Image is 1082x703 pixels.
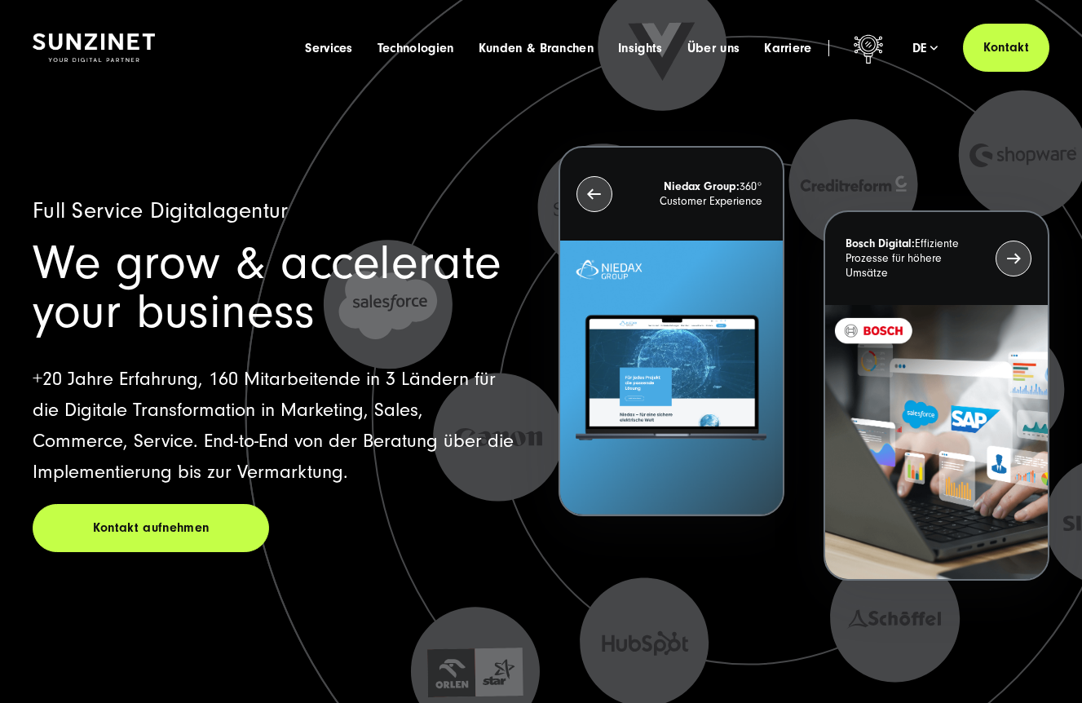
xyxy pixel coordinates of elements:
a: Services [305,40,353,56]
strong: Niedax Group: [664,180,740,193]
img: BOSCH - Kundeprojekt - Digital Transformation Agentur SUNZINET [825,305,1048,579]
img: Letztes Projekt von Niedax. Ein Laptop auf dem die Niedax Website geöffnet ist, auf blauem Hinter... [560,241,783,515]
p: Effiziente Prozesse für höhere Umsätze [846,237,987,281]
a: Technologien [378,40,454,56]
img: SUNZINET Full Service Digital Agentur [33,33,155,62]
button: Bosch Digital:Effiziente Prozesse für höhere Umsätze BOSCH - Kundeprojekt - Digital Transformatio... [824,210,1049,581]
div: de [912,40,938,56]
a: Kunden & Branchen [479,40,594,56]
span: Full Service Digitalagentur [33,198,289,223]
a: Kontakt [963,24,1049,72]
p: 360° Customer Experience [621,179,762,209]
a: Karriere [764,40,812,56]
h1: We grow & accelerate your business [33,239,523,337]
a: Kontakt aufnehmen [33,504,269,552]
a: Über uns [687,40,740,56]
a: Insights [618,40,663,56]
strong: Bosch Digital: [846,237,915,250]
button: Niedax Group:360° Customer Experience Letztes Projekt von Niedax. Ein Laptop auf dem die Niedax W... [559,146,784,516]
p: +20 Jahre Erfahrung, 160 Mitarbeitende in 3 Ländern für die Digitale Transformation in Marketing,... [33,364,523,488]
